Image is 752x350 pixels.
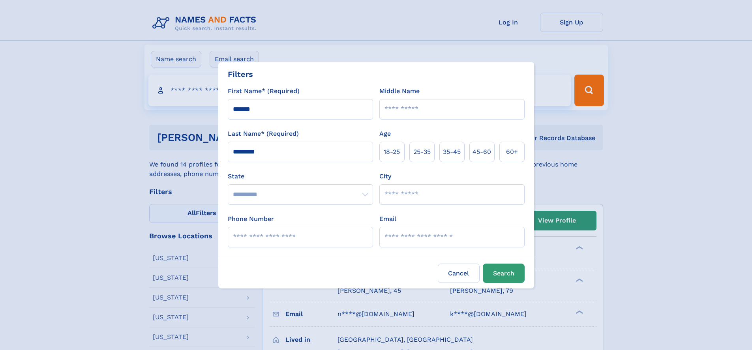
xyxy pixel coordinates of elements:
[438,264,480,283] label: Cancel
[228,172,373,181] label: State
[473,147,491,157] span: 45‑60
[483,264,525,283] button: Search
[228,86,300,96] label: First Name* (Required)
[379,86,420,96] label: Middle Name
[379,172,391,181] label: City
[379,129,391,139] label: Age
[228,214,274,224] label: Phone Number
[228,68,253,80] div: Filters
[379,214,396,224] label: Email
[384,147,400,157] span: 18‑25
[443,147,461,157] span: 35‑45
[506,147,518,157] span: 60+
[228,129,299,139] label: Last Name* (Required)
[413,147,431,157] span: 25‑35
